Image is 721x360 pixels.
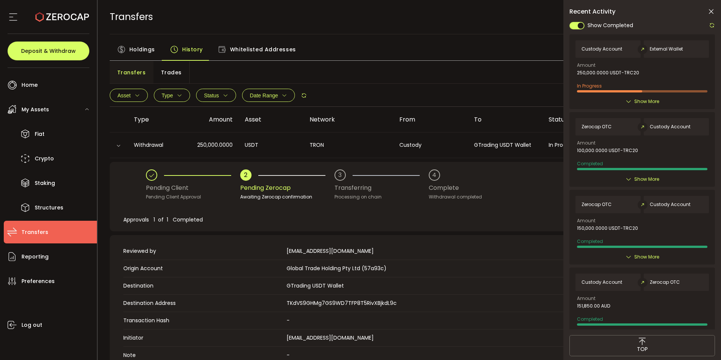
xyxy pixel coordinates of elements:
div: 4 [432,172,436,178]
span: Amount [577,218,595,223]
button: Deposit & Withdraw [8,42,89,60]
span: Whitelisted Addresses [230,42,296,57]
span: Completed [577,316,603,322]
span: Transaction Hash [123,317,283,325]
span: [EMAIL_ADDRESS][DOMAIN_NAME] [287,334,374,342]
span: [EMAIL_ADDRESS][DOMAIN_NAME] [287,247,374,255]
span: 100,000.0000 USDT-TRC20 [577,148,638,153]
div: Type [128,115,179,124]
div: Awaiting Zerocap confirmation [240,193,334,201]
div: From [393,115,468,124]
div: Pending Client Approval [146,193,240,201]
button: Asset [110,89,148,102]
span: TKdVS9GHMg7GS9WD7TFP8T5RivXBjkdL9c [287,299,397,307]
span: Destination Address [123,299,283,307]
span: Origin Account [123,265,283,272]
span: TOP [637,345,648,353]
span: Transfers [21,227,48,238]
div: Pending Zerocap [240,181,334,195]
div: TRON [304,141,393,149]
span: Holdings [129,42,155,57]
span: Zerocap OTC [581,202,612,207]
div: Amount [179,115,239,124]
span: Show Completed [588,22,633,29]
span: Initiator [123,334,283,342]
span: 151,850.00 AUD [577,303,610,309]
span: Log out [21,320,42,331]
span: Transfers [110,10,153,23]
span: Custody Account [650,124,690,129]
span: Zerocap OTC [650,280,680,285]
div: Transferring [334,181,429,195]
span: Fiat [35,129,44,140]
div: Withdrawal [128,141,179,149]
span: Date Range [250,92,278,98]
span: Show More [634,253,659,261]
div: Pending Client [146,181,240,195]
div: Complete [429,181,482,195]
span: Structures [35,202,63,213]
span: Reviewed by [123,247,283,255]
span: Reporting [21,251,49,262]
div: To [468,115,543,124]
span: 250,000.0000 [197,141,233,149]
span: Crypto [35,153,54,164]
span: Amount [577,141,595,145]
span: Home [21,80,38,91]
span: My Assets [21,104,49,115]
div: Processing on chain [334,193,429,201]
span: Note [123,351,283,359]
span: Staking [35,178,55,189]
span: In Progress [549,141,577,149]
span: Custody Account [581,280,622,285]
button: Status [196,89,236,102]
span: Zerocap OTC [581,124,612,129]
span: 250,000.0000 USDT-TRC20 [577,70,639,75]
span: Completed [577,238,603,245]
span: 150,000.0000 USDT-TRC20 [577,226,638,231]
button: Date Range [242,89,295,102]
span: External Wallet [650,46,683,52]
div: GTrading USDT Wallet [468,141,543,149]
span: Amount [577,296,595,301]
button: Type [154,89,190,102]
span: Amount [577,63,595,68]
div: 3 [338,172,342,178]
div: Withdrawal completed [429,193,482,201]
span: Show More [634,98,659,105]
div: Custody [393,141,468,149]
div: USDT [239,141,304,149]
span: Asset [118,92,131,98]
span: Completed [577,160,603,167]
div: Status [543,115,607,124]
span: Recent Activity [569,9,615,15]
span: Custody Account [650,202,690,207]
span: Trades [161,65,182,80]
span: History [182,42,203,57]
span: Global Trade Holding Pty Ltd (57a93c) [287,265,387,272]
span: In Progress [577,83,602,89]
span: Preferences [21,276,55,287]
span: Custody Account [581,46,622,52]
span: GTrading USDT Wallet [287,282,344,289]
span: Transfers [117,65,146,80]
span: Show More [634,175,659,183]
span: Approvals 1 of 1 Completed [123,216,203,223]
span: Deposit & Withdraw [21,48,76,54]
span: Status [204,92,219,98]
span: Destination [123,282,283,290]
div: Asset [239,115,304,124]
div: 2 [244,172,247,178]
iframe: Chat Widget [683,324,721,360]
span: - [287,351,290,359]
div: Network [304,115,393,124]
span: Type [162,92,173,98]
span: - [287,317,290,325]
